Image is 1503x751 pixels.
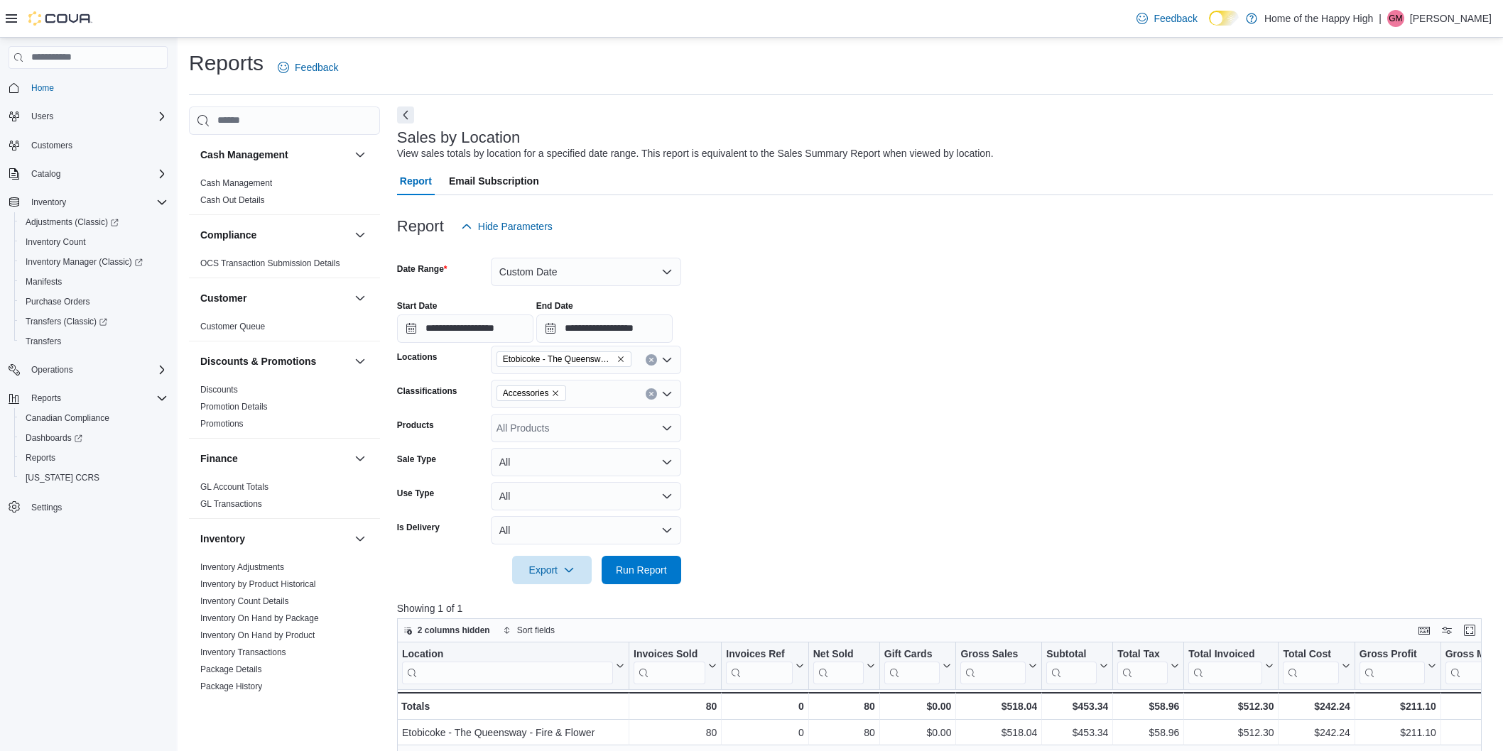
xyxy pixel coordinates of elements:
a: Inventory Manager (Classic) [20,253,148,270]
div: Gross Sales [960,647,1026,684]
span: GL Transactions [200,498,262,510]
div: $242.24 [1283,724,1350,741]
a: Inventory On Hand by Package [200,613,319,623]
div: Total Cost [1283,647,1338,684]
a: Customers [26,137,78,154]
button: Manifests [14,272,173,292]
span: Purchase Orders [26,296,90,307]
button: Reports [14,448,173,468]
span: Adjustments (Classic) [20,214,168,231]
h3: Customer [200,291,246,305]
button: All [491,482,681,510]
div: 80 [813,724,875,741]
label: Is Delivery [397,522,440,533]
span: Inventory On Hand by Product [200,630,315,641]
span: Accessories [503,386,549,400]
button: Customers [3,135,173,155]
div: 0 [726,724,803,741]
span: Feedback [1154,11,1197,26]
button: Custom Date [491,258,681,286]
span: Promotion Details [200,401,268,412]
span: Washington CCRS [20,469,168,486]
div: Net Sold [813,647,864,661]
span: Sort fields [517,625,555,636]
label: Start Date [397,300,438,312]
a: Discounts [200,385,238,395]
input: Dark Mode [1209,11,1239,26]
span: Manifests [26,276,62,287]
button: Operations [26,361,79,378]
span: Report [400,167,432,195]
span: Transfers [26,336,61,347]
a: [US_STATE] CCRS [20,469,105,486]
span: Reports [26,452,55,464]
a: Manifests [20,273,67,290]
span: Package Details [200,664,262,675]
button: Gross Profit [1360,647,1436,684]
span: Inventory Count Details [200,596,289,607]
span: Accessories [497,385,567,401]
a: Transfers (Classic) [20,313,113,330]
span: Email Subscription [449,167,539,195]
span: Adjustments (Classic) [26,216,119,228]
button: Cash Management [200,148,349,162]
div: Net Sold [813,647,864,684]
a: Adjustments (Classic) [14,212,173,232]
div: $453.34 [1046,698,1108,715]
a: Promotion Details [200,402,268,412]
div: Location [402,647,613,661]
input: Press the down key to open a popover containing a calendar. [536,314,673,343]
span: 2 columns hidden [418,625,490,636]
div: View sales totals by location for a specified date range. This report is equivalent to the Sales ... [397,146,994,161]
span: Transfers (Classic) [26,316,107,327]
a: OCS Transaction Submission Details [200,258,340,268]
button: Remove Etobicoke - The Queensway - Fire & Flower from selection in this group [617,355,625,363]
div: Invoices Sold [634,647,705,684]
span: Run Report [616,563,667,577]
button: Reports [26,390,67,407]
a: Inventory Adjustments [200,562,284,572]
div: $211.10 [1360,724,1436,741]
a: Feedback [1131,4,1203,33]
div: Total Invoiced [1188,647,1262,684]
button: Operations [3,360,173,380]
button: Sort fields [497,622,560,639]
button: Total Cost [1283,647,1350,684]
span: Package History [200,681,262,692]
span: Inventory Adjustments [200,561,284,573]
span: Settings [26,498,168,515]
div: $58.96 [1117,698,1179,715]
button: Compliance [200,228,349,242]
button: Finance [200,451,349,466]
label: Date Range [397,263,447,275]
div: 80 [813,698,875,715]
span: Manifests [20,273,168,290]
div: Invoices Sold [634,647,705,661]
span: Canadian Compliance [20,410,168,427]
div: $0.00 [884,698,952,715]
span: Settings [31,502,62,513]
span: Reports [26,390,168,407]
button: Gift Cards [884,647,952,684]
span: Users [31,111,53,122]
span: Inventory Manager (Classic) [20,253,168,270]
button: Settings [3,496,173,517]
h3: Discounts & Promotions [200,354,316,368]
span: Inventory [26,194,168,211]
span: Customer Queue [200,321,265,332]
a: Package History [200,681,262,691]
button: Open list of options [661,422,673,434]
label: Products [397,420,434,431]
span: Operations [26,361,168,378]
div: Finance [189,478,380,518]
span: Cash Management [200,177,272,189]
button: Export [512,556,592,584]
button: Inventory [26,194,72,211]
a: Cash Management [200,178,272,188]
div: $512.30 [1188,724,1274,741]
p: Home of the Happy High [1264,10,1373,27]
span: Dashboards [20,429,168,446]
button: Catalog [3,164,173,184]
span: Home [26,79,168,97]
a: Purchase Orders [20,293,96,310]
